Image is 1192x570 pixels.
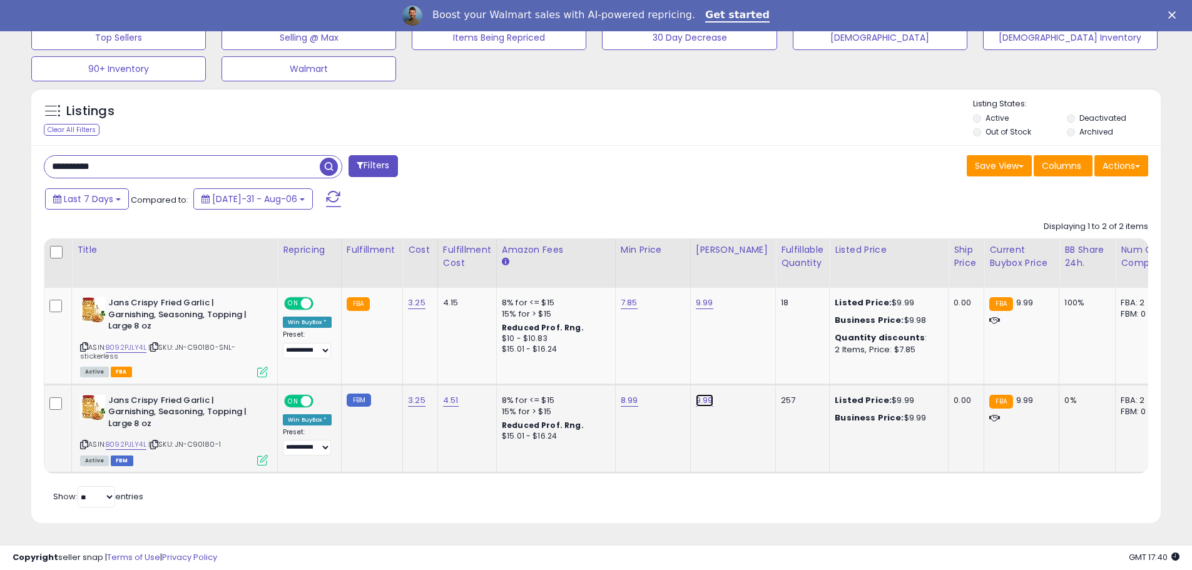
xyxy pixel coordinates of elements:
a: 3.25 [408,297,425,309]
div: $10 - $10.83 [502,333,606,344]
label: Archived [1079,126,1113,137]
div: Current Buybox Price [989,243,1054,270]
div: $9.99 [835,297,939,308]
small: Amazon Fees. [502,257,509,268]
small: FBM [347,394,371,407]
div: $9.98 [835,315,939,326]
span: 2025-08-14 17:40 GMT [1129,551,1179,563]
div: $9.99 [835,412,939,424]
small: FBA [347,297,370,311]
div: Amazon Fees [502,243,610,257]
button: Items Being Repriced [412,25,586,50]
div: Fulfillment [347,243,397,257]
span: All listings currently available for purchase on Amazon [80,455,109,466]
span: ON [285,298,301,309]
span: FBM [111,455,133,466]
b: Jans Crispy Fried Garlic | Garnishing, Seasoning, Topping | Large 8 oz [108,297,260,335]
div: 15% for > $15 [502,308,606,320]
button: Filters [349,155,397,177]
button: 30 Day Decrease [602,25,777,50]
div: seller snap | | [13,552,217,564]
div: 8% for <= $15 [502,297,606,308]
button: Actions [1094,155,1148,176]
div: : [835,332,939,344]
label: Active [986,113,1009,123]
a: B092PJLY4L [106,342,146,353]
b: Business Price: [835,314,904,326]
a: Terms of Use [107,551,160,563]
div: FBM: 0 [1121,406,1162,417]
b: Listed Price: [835,394,892,406]
button: [DEMOGRAPHIC_DATA] Inventory [983,25,1158,50]
a: B092PJLY4L [106,439,146,450]
div: Win BuyBox * [283,414,332,425]
div: Fulfillable Quantity [781,243,824,270]
img: 517p-IlkZFL._SL40_.jpg [80,297,105,322]
div: 18 [781,297,820,308]
button: Columns [1034,155,1093,176]
a: 9.99 [696,394,713,407]
button: [DEMOGRAPHIC_DATA] [793,25,967,50]
div: $15.01 - $16.24 [502,431,606,442]
div: 0.00 [954,297,974,308]
a: 7.85 [621,297,638,309]
span: OFF [312,395,332,406]
div: 100% [1064,297,1106,308]
div: Win BuyBox * [283,317,332,328]
small: FBA [989,395,1012,409]
button: Selling @ Max [222,25,396,50]
img: Profile image for Adrian [402,6,422,26]
div: [PERSON_NAME] [696,243,770,257]
div: FBA: 2 [1121,395,1162,406]
div: ASIN: [80,297,268,376]
div: Min Price [621,243,685,257]
b: Reduced Prof. Rng. [502,420,584,430]
div: Boost your Walmart sales with AI-powered repricing. [432,9,695,21]
div: Title [77,243,272,257]
button: [DATE]-31 - Aug-06 [193,188,313,210]
button: Save View [967,155,1032,176]
span: 9.99 [1016,394,1034,406]
div: 15% for > $15 [502,406,606,417]
p: Listing States: [973,98,1161,110]
div: 0.00 [954,395,974,406]
button: Walmart [222,56,396,81]
span: OFF [312,298,332,309]
b: Reduced Prof. Rng. [502,322,584,333]
a: 4.51 [443,394,459,407]
button: Last 7 Days [45,188,129,210]
a: 9.99 [696,297,713,309]
b: Quantity discounts [835,332,925,344]
a: 3.25 [408,394,425,407]
strong: Copyright [13,551,58,563]
div: Preset: [283,330,332,359]
div: Repricing [283,243,336,257]
span: FBA [111,367,132,377]
span: Last 7 Days [64,193,113,205]
span: ON [285,395,301,406]
h5: Listings [66,103,115,120]
div: Preset: [283,428,332,456]
div: 257 [781,395,820,406]
label: Out of Stock [986,126,1031,137]
span: Columns [1042,160,1081,172]
span: 9.99 [1016,297,1034,308]
div: $15.01 - $16.24 [502,344,606,355]
a: Get started [705,9,770,23]
div: 4.15 [443,297,487,308]
div: Listed Price [835,243,943,257]
div: Num of Comp. [1121,243,1166,270]
div: 8% for <= $15 [502,395,606,406]
span: Show: entries [53,491,143,502]
div: Displaying 1 to 2 of 2 items [1044,221,1148,233]
span: | SKU: JN-C90180-SNL-stickerless [80,342,235,361]
div: Ship Price [954,243,979,270]
b: Business Price: [835,412,904,424]
span: [DATE]-31 - Aug-06 [212,193,297,205]
div: $9.99 [835,395,939,406]
div: 0% [1064,395,1106,406]
div: Fulfillment Cost [443,243,491,270]
span: | SKU: JN-C90180-1 [148,439,221,449]
button: 90+ Inventory [31,56,206,81]
a: Privacy Policy [162,551,217,563]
